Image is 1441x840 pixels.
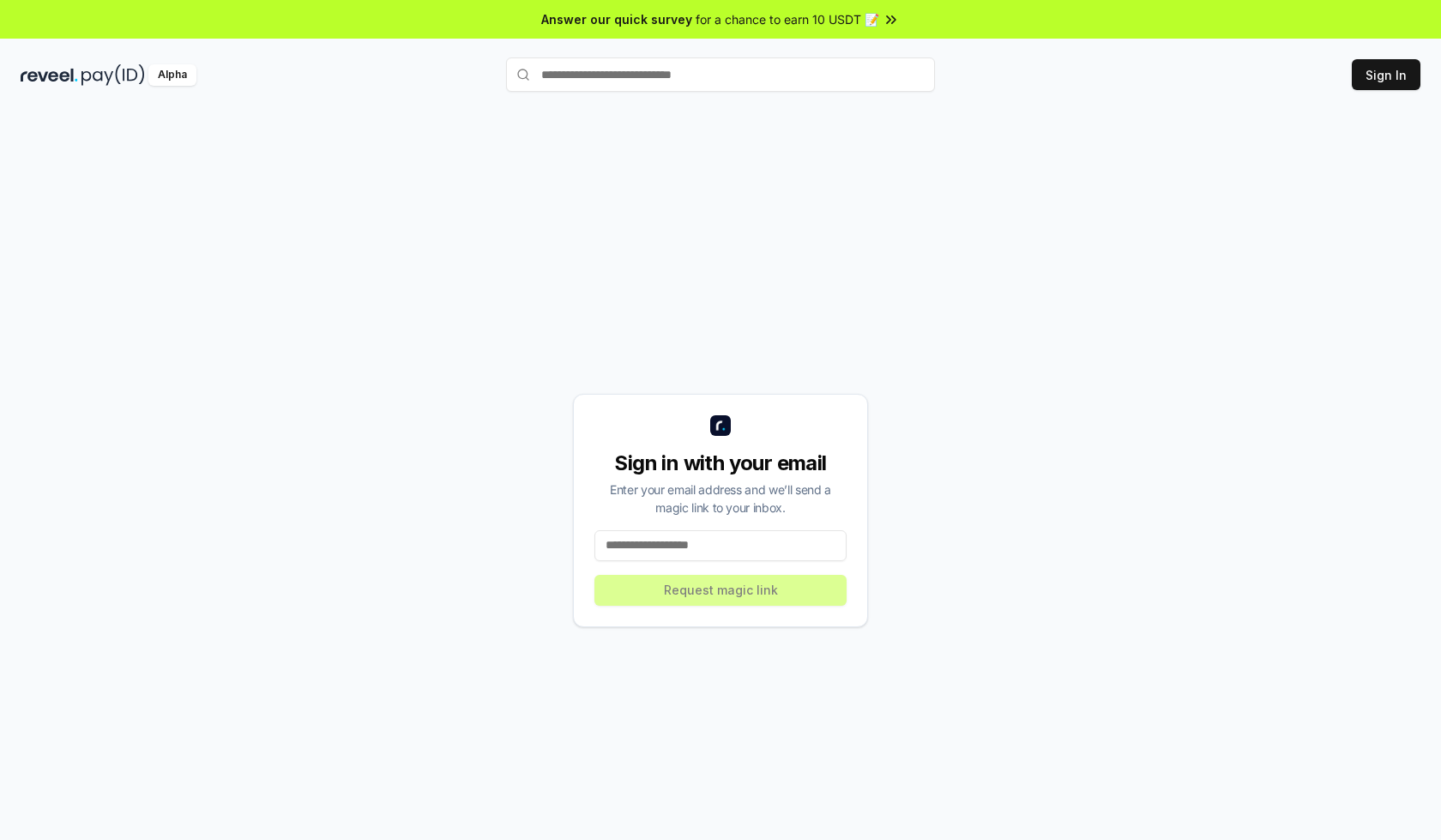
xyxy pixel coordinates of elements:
[21,64,78,86] img: reveel_dark
[594,480,847,517] div: Enter your email address and we’ll send a magic link to your inbox.
[541,10,692,28] span: Answer our quick survey
[148,64,196,86] div: Alpha
[696,10,879,28] span: for a chance to earn 10 USDT 📝
[710,415,731,436] img: logo_small
[81,64,145,86] img: pay_id
[1352,59,1420,90] button: Sign In
[594,450,847,477] div: Sign in with your email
